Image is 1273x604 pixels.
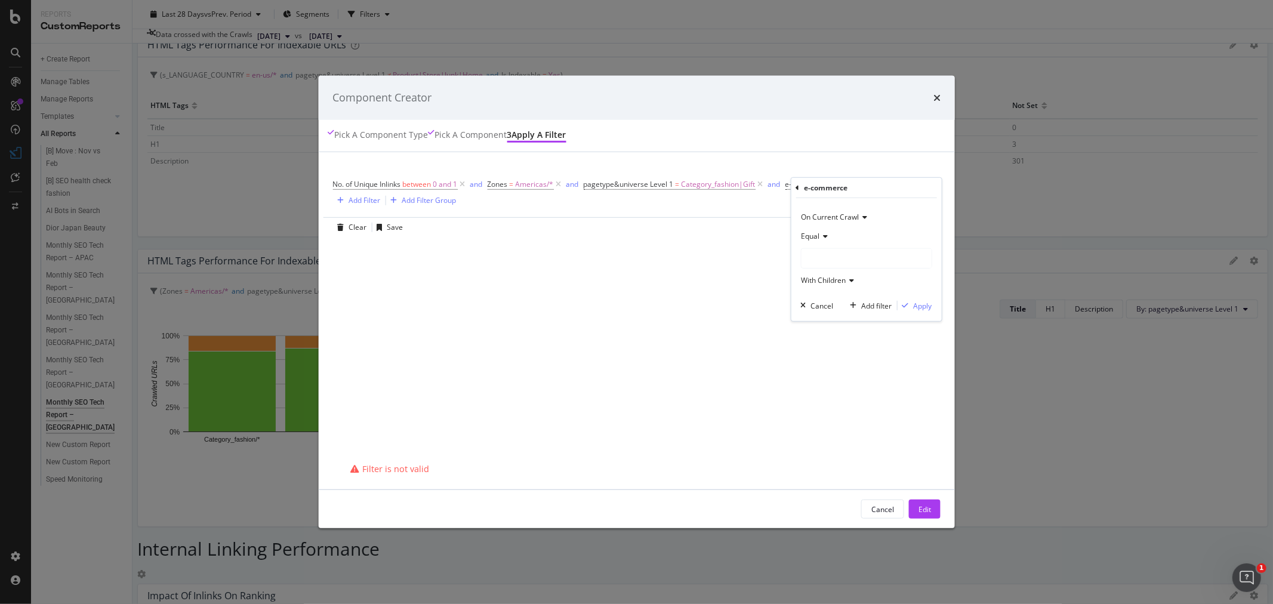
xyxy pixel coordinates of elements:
[349,222,366,232] div: Clear
[871,504,894,514] div: Cancel
[861,500,904,519] button: Cancel
[434,129,507,141] div: Pick a Component
[1232,563,1261,592] iframe: Intercom live chat
[515,176,553,193] span: Americas/*
[332,90,431,106] div: Component Creator
[507,129,511,141] div: 3
[810,300,833,310] div: Cancel
[387,222,403,232] div: Save
[566,178,578,190] button: and
[402,179,431,189] span: between
[349,195,380,205] div: Add Filter
[801,275,846,285] span: With Children
[796,300,833,312] button: Cancel
[918,504,931,514] div: Edit
[804,183,847,193] div: e-commerce
[933,90,941,106] div: times
[332,179,400,189] span: No. of Unique Inlinks
[845,300,892,312] button: Add filter
[913,300,932,310] div: Apply
[785,179,827,189] span: e-commerce
[909,500,941,519] button: Edit
[362,463,429,474] span: Filter is not valid
[511,129,566,141] div: Apply a Filter
[470,178,482,190] button: and
[332,218,366,237] button: Clear
[801,212,859,222] span: On Current Crawl
[318,76,955,528] div: modal
[433,176,457,193] span: 0 and 1
[509,179,513,189] span: =
[675,179,679,189] span: =
[566,179,578,189] div: and
[768,178,780,190] button: and
[402,195,456,205] div: Add Filter Group
[681,176,755,193] span: Category_fashion|Gift
[334,129,428,141] div: Pick a Component type
[1257,563,1266,573] span: 1
[372,218,403,237] button: Save
[861,300,892,310] div: Add filter
[583,179,673,189] span: pagetype&universe Level 1
[386,193,456,208] button: Add Filter Group
[768,179,780,189] div: and
[470,179,482,189] div: and
[487,179,507,189] span: Zones
[332,193,380,208] button: Add Filter
[801,231,819,241] span: Equal
[897,300,932,312] button: Apply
